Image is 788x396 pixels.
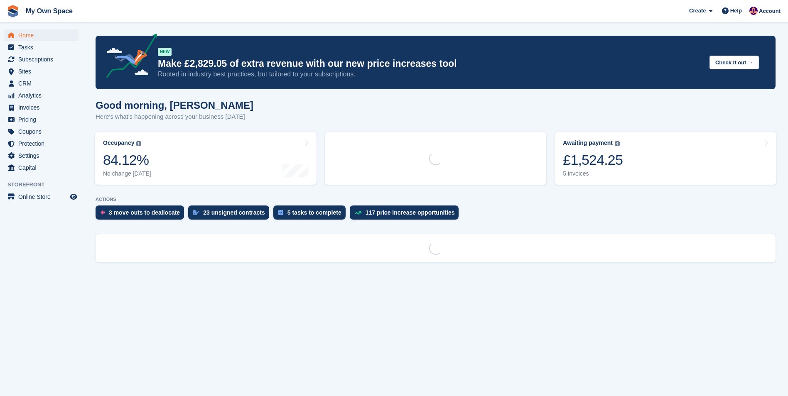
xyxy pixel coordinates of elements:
[4,78,79,89] a: menu
[4,191,79,203] a: menu
[96,205,188,224] a: 3 move outs to deallocate
[7,5,19,17] img: stora-icon-8386f47178a22dfd0bd8f6a31ec36ba5ce8667c1dd55bd0f319d3a0aa187defe.svg
[18,54,68,65] span: Subscriptions
[689,7,706,15] span: Create
[18,90,68,101] span: Analytics
[99,34,157,81] img: price-adjustments-announcement-icon-8257ccfd72463d97f412b2fc003d46551f7dbcb40ab6d574587a9cd5c0d94...
[350,205,463,224] a: 117 price increase opportunities
[158,48,172,56] div: NEW
[615,141,620,146] img: icon-info-grey-7440780725fd019a000dd9b08b2336e03edf1995a4989e88bcd33f0948082b44.svg
[4,162,79,174] a: menu
[4,114,79,125] a: menu
[730,7,742,15] span: Help
[103,152,151,169] div: 84.12%
[203,209,265,216] div: 23 unsigned contracts
[109,209,180,216] div: 3 move outs to deallocate
[4,29,79,41] a: menu
[18,102,68,113] span: Invoices
[563,139,613,147] div: Awaiting payment
[96,197,776,202] p: ACTIONS
[18,126,68,137] span: Coupons
[95,132,317,185] a: Occupancy 84.12% No change [DATE]
[4,42,79,53] a: menu
[4,66,79,77] a: menu
[4,126,79,137] a: menu
[18,162,68,174] span: Capital
[96,100,253,111] h1: Good morning, [PERSON_NAME]
[273,205,350,224] a: 5 tasks to complete
[103,139,134,147] div: Occupancy
[4,138,79,149] a: menu
[101,210,105,215] img: move_outs_to_deallocate_icon-f764333ba52eb49d3ac5e1228854f67142a1ed5810a6f6cc68b1a99e826820c5.svg
[7,181,83,189] span: Storefront
[96,112,253,122] p: Here's what's happening across your business [DATE]
[563,152,623,169] div: £1,524.25
[188,205,273,224] a: 23 unsigned contracts
[103,170,151,177] div: No change [DATE]
[366,209,455,216] div: 117 price increase opportunities
[287,209,341,216] div: 5 tasks to complete
[18,191,68,203] span: Online Store
[18,138,68,149] span: Protection
[4,102,79,113] a: menu
[555,132,776,185] a: Awaiting payment £1,524.25 5 invoices
[158,70,703,79] p: Rooted in industry best practices, but tailored to your subscriptions.
[355,211,361,215] img: price_increase_opportunities-93ffe204e8149a01c8c9dc8f82e8f89637d9d84a8eef4429ea346261dce0b2c0.svg
[18,150,68,161] span: Settings
[4,90,79,101] a: menu
[69,192,79,202] a: Preview store
[22,4,76,18] a: My Own Space
[18,42,68,53] span: Tasks
[759,7,781,15] span: Account
[709,56,759,69] button: Check it out →
[18,66,68,77] span: Sites
[4,54,79,65] a: menu
[158,58,703,70] p: Make £2,829.05 of extra revenue with our new price increases tool
[4,150,79,161] a: menu
[18,29,68,41] span: Home
[278,210,283,215] img: task-75834270c22a3079a89374b754ae025e5fb1db73e45f91037f5363f120a921f8.svg
[18,114,68,125] span: Pricing
[563,170,623,177] div: 5 invoices
[136,141,141,146] img: icon-info-grey-7440780725fd019a000dd9b08b2336e03edf1995a4989e88bcd33f0948082b44.svg
[18,78,68,89] span: CRM
[193,210,199,215] img: contract_signature_icon-13c848040528278c33f63329250d36e43548de30e8caae1d1a13099fd9432cc5.svg
[749,7,758,15] img: Sergio Tartaglia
